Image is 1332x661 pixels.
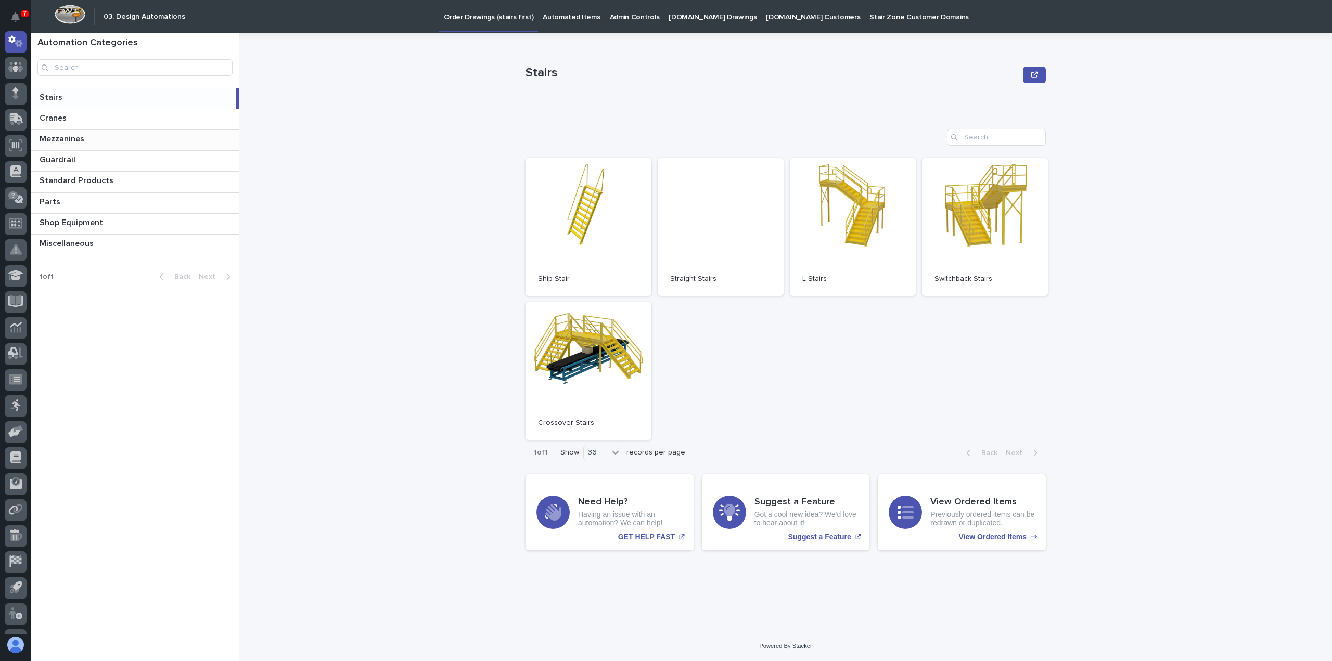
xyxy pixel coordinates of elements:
[40,216,105,228] p: Shop Equipment
[538,275,639,283] p: Ship Stair
[104,12,185,21] h2: 03. Design Automations
[618,533,675,541] p: GET HELP FAST
[168,273,190,280] span: Back
[578,497,683,508] h3: Need Help?
[526,66,1019,81] p: Stairs
[195,272,239,281] button: Next
[934,275,1035,283] p: Switchback Stairs
[31,193,239,214] a: PartsParts
[5,6,27,28] button: Notifications
[670,275,771,283] p: Straight Stairs
[975,449,997,457] span: Back
[584,447,609,458] div: 36
[626,448,685,457] p: records per page
[31,264,62,290] p: 1 of 1
[658,158,784,296] a: Straight Stairs
[754,510,859,528] p: Got a cool new idea? We'd love to hear about it!
[790,158,916,296] a: L Stairs
[40,132,86,144] p: Mezzanines
[13,12,27,29] div: Notifications7
[31,235,239,255] a: MiscellaneousMiscellaneous
[55,5,85,24] img: Workspace Logo
[40,195,62,207] p: Parts
[802,275,903,283] p: L Stairs
[151,272,195,281] button: Back
[578,510,683,528] p: Having an issue with an automation? We can help!
[526,158,651,296] a: Ship Stair
[31,109,239,130] a: CranesCranes
[40,237,96,249] p: Miscellaneous
[1002,448,1046,458] button: Next
[759,643,812,649] a: Powered By Stacker
[31,130,239,151] a: MezzaninesMezzanines
[31,172,239,192] a: Standard ProductsStandard Products
[930,510,1035,528] p: Previously ordered items can be redrawn or duplicated.
[40,111,69,123] p: Cranes
[40,153,78,165] p: Guardrail
[1006,449,1029,457] span: Next
[878,474,1046,550] a: View Ordered Items
[40,90,65,102] p: Stairs
[947,129,1046,146] input: Search
[31,214,239,235] a: Shop EquipmentShop Equipment
[930,497,1035,508] h3: View Ordered Items
[754,497,859,508] h3: Suggest a Feature
[23,10,27,17] p: 7
[958,448,1002,458] button: Back
[37,59,233,76] input: Search
[526,474,694,550] a: GET HELP FAST
[788,533,851,541] p: Suggest a Feature
[538,419,639,427] p: Crossover Stairs
[922,158,1048,296] a: Switchback Stairs
[526,302,651,440] a: Crossover Stairs
[199,273,222,280] span: Next
[31,88,239,109] a: StairsStairs
[31,151,239,172] a: GuardrailGuardrail
[560,448,579,457] p: Show
[959,533,1027,541] p: View Ordered Items
[37,37,233,49] h1: Automation Categories
[5,634,27,656] button: users-avatar
[40,174,116,186] p: Standard Products
[526,440,556,465] p: 1 of 1
[702,474,870,550] a: Suggest a Feature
